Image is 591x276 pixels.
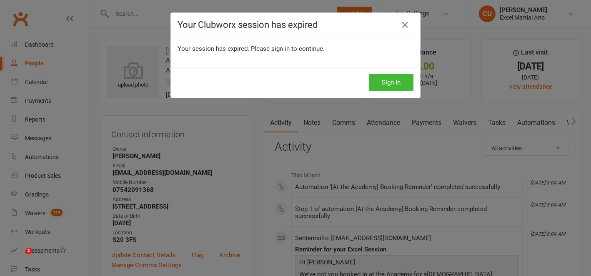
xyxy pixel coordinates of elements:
span: Your session has expired. Please sign in to continue. [178,45,325,52]
a: Close [398,18,412,32]
span: 1 [25,248,32,254]
button: Sign In [369,74,413,91]
h4: Your Clubworx session has expired [178,20,413,30]
iframe: Intercom live chat [8,248,28,268]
